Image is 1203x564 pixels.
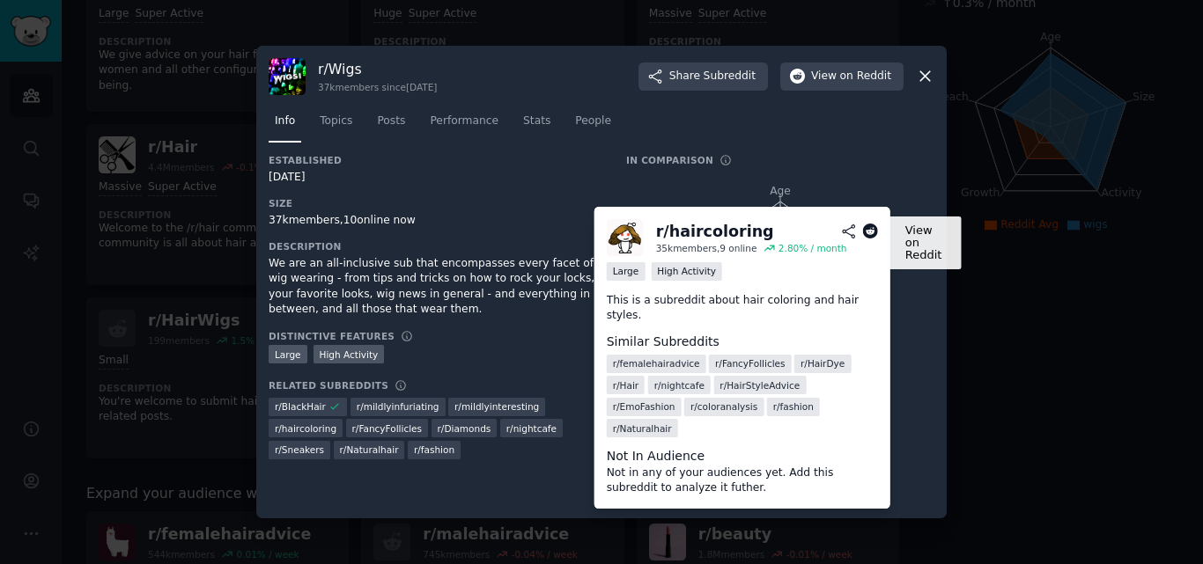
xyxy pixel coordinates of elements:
a: Performance [424,107,505,143]
p: This is a subreddit about hair coloring and hair styles. [607,293,878,324]
span: r/ coloranalysis [690,400,757,413]
div: 37k members since [DATE] [318,81,437,93]
dt: Not In Audience [607,447,878,465]
span: Stats [523,114,550,129]
a: Stats [517,107,557,143]
div: Large [607,262,646,281]
span: Posts [377,114,405,129]
span: View [811,69,891,84]
tspan: Age [770,185,791,197]
span: r/ Naturalhair [340,443,399,456]
h3: r/ Wigs [318,60,437,78]
button: ShareSubreddit [638,62,768,91]
div: 37k members, 10 online now [269,213,601,229]
h3: Description [269,240,601,253]
div: High Activity [651,262,722,281]
button: Viewon Reddit [780,62,904,91]
a: People [569,107,617,143]
h3: Established [269,154,601,166]
img: Wigs [269,58,306,95]
a: Posts [371,107,411,143]
span: r/ Hair [613,379,638,392]
h3: Size [269,197,601,209]
dt: Similar Subreddits [607,333,878,351]
div: r/ haircoloring [656,221,774,243]
span: r/ femalehairadvice [613,357,700,370]
div: 2.80 % / month [779,242,847,254]
span: r/ EmoFashion [613,400,675,413]
h3: Related Subreddits [269,379,388,392]
h3: Distinctive Features [269,330,395,342]
div: 35k members, 9 online [656,242,757,254]
div: We are an all-inclusive sub that encompasses every facet of wig wearing - from tips and tricks on... [269,256,601,318]
span: r/ HairDye [801,357,845,370]
span: r/ HairStyleAdvice [720,379,800,392]
span: r/ Sneakers [275,443,324,456]
span: Topics [320,114,352,129]
span: Performance [430,114,498,129]
a: Info [269,107,301,143]
span: r/ nightcafe [654,379,705,392]
span: r/ mildlyinfuriating [357,400,439,413]
span: r/ mildlyinteresting [454,400,539,413]
span: r/ BlackHair [275,400,326,413]
span: r/ FancyFollicles [352,422,422,435]
span: r/ FancyFollicles [715,357,785,370]
span: Info [275,114,295,129]
span: r/ nightcafe [506,422,557,435]
dd: Not in any of your audiences yet. Add this subreddit to analyze it futher. [607,465,878,496]
span: Subreddit [704,69,756,84]
div: [DATE] [269,170,601,186]
span: on Reddit [840,69,891,84]
span: People [575,114,611,129]
span: r/ fashion [414,443,454,456]
img: haircoloring [607,219,644,256]
span: r/ fashion [773,400,814,413]
div: Large [269,345,307,363]
span: r/ haircoloring [275,422,336,435]
div: High Activity [314,345,385,363]
span: r/ Naturalhair [613,422,672,435]
span: r/ Diamonds [438,422,491,435]
span: Share [669,69,756,84]
a: Topics [314,107,358,143]
h3: In Comparison [626,154,713,166]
